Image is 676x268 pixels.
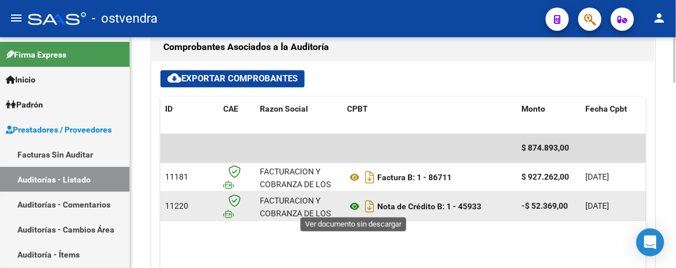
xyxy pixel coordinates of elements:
[260,195,338,248] div: FACTURACION Y COBRANZA DE LOS EFECTORES PUBLICOS S.E.
[585,173,609,182] span: [DATE]
[585,202,609,211] span: [DATE]
[92,6,158,31] span: - ostvendra
[636,228,664,256] div: Open Intercom Messenger
[362,198,377,216] i: Descargar documento
[6,48,66,61] span: Firma Express
[581,97,645,135] datatable-header-cell: Fecha Cpbt
[260,105,308,114] span: Razon Social
[160,70,305,88] button: Exportar Comprobantes
[521,144,569,153] span: $ 874.893,00
[255,97,342,135] datatable-header-cell: Razon Social
[260,166,338,219] div: FACTURACION Y COBRANZA DE LOS EFECTORES PUBLICOS S.E.
[6,73,35,86] span: Inicio
[6,123,112,136] span: Prestadores / Proveedores
[167,72,181,85] mat-icon: cloud_download
[160,97,219,135] datatable-header-cell: ID
[219,97,255,135] datatable-header-cell: CAE
[362,169,377,187] i: Descargar documento
[167,74,298,84] span: Exportar Comprobantes
[342,97,517,135] datatable-header-cell: CPBT
[521,105,545,114] span: Monto
[521,202,568,211] strong: -$ 52.369,00
[165,202,188,211] span: 11220
[347,105,368,114] span: CPBT
[521,173,569,182] strong: $ 927.262,00
[9,11,23,25] mat-icon: menu
[517,97,581,135] datatable-header-cell: Monto
[165,105,173,114] span: ID
[165,173,188,182] span: 11181
[223,105,238,114] span: CAE
[377,173,452,183] strong: Factura B: 1 - 86711
[6,98,43,111] span: Padrón
[653,11,667,25] mat-icon: person
[377,202,481,212] strong: Nota de Crédito B: 1 - 45933
[163,38,643,57] h1: Comprobantes Asociados a la Auditoría
[585,105,627,114] span: Fecha Cpbt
